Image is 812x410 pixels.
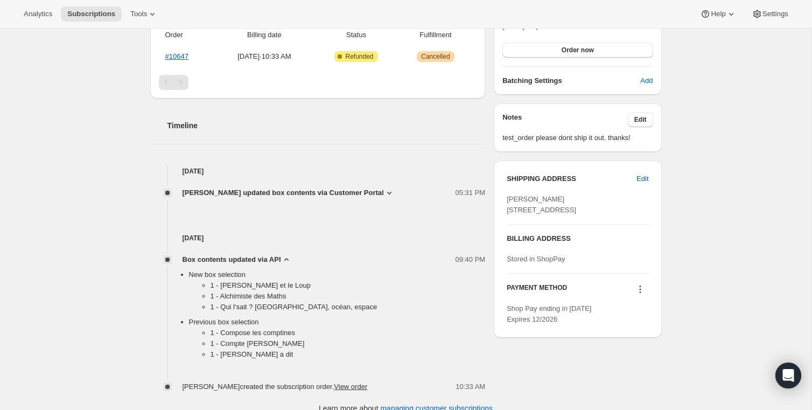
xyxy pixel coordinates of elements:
h3: PAYMENT METHOD [507,283,567,298]
a: #10647 [165,52,188,60]
span: Box contents updated via API [183,254,281,265]
li: 1 - Compte [PERSON_NAME] [211,338,486,349]
span: Settings [762,10,788,18]
span: test_order please dont ship it out. thanks! [502,133,653,143]
span: Edit [634,115,647,124]
span: Status [318,30,394,40]
h4: [DATE] [150,233,486,244]
span: Subscriptions [67,10,115,18]
span: Help [711,10,725,18]
li: 1 - [PERSON_NAME] a dit [211,349,486,360]
h4: [DATE] [150,166,486,177]
span: [DATE] · 10:33 AM [217,51,311,62]
li: 1 - Alchimiste des Maths [211,291,486,302]
h6: Batching Settings [502,75,640,86]
span: Fulfillment [401,30,471,40]
h3: BILLING ADDRESS [507,233,648,244]
span: [PERSON_NAME] created the subscription order. [183,383,368,391]
button: Tools [124,6,164,22]
span: Cancelled [421,52,450,61]
li: 1 - Qui l'sait ? [GEOGRAPHIC_DATA], océan, espace [211,302,486,312]
span: [DATE] · [502,22,540,30]
button: Subscriptions [61,6,122,22]
span: [PERSON_NAME] updated box contents via Customer Portal [183,187,384,198]
h3: SHIPPING ADDRESS [507,173,636,184]
span: Add [640,75,653,86]
button: Settings [745,6,795,22]
button: Edit [630,170,655,187]
span: Billing date [217,30,311,40]
span: Tools [130,10,147,18]
span: Shop Pay ending in [DATE] Expires 12/2026 [507,304,591,323]
span: Analytics [24,10,52,18]
li: 1 - Compose les comptines [211,328,486,338]
nav: Pagination [159,75,477,90]
span: 09:40 PM [456,254,486,265]
button: Add [634,72,659,89]
li: 1 - [PERSON_NAME] et le Loup [211,280,486,291]
a: View order [334,383,367,391]
span: 05:31 PM [456,187,486,198]
h2: Timeline [167,120,486,131]
li: Previous box selection [189,317,486,364]
span: [PERSON_NAME] [STREET_ADDRESS] [507,195,576,214]
button: Help [694,6,743,22]
button: Order now [502,43,653,58]
button: Box contents updated via API [183,254,292,265]
li: New box selection [189,269,486,317]
span: Stored in ShopPay [507,255,565,263]
span: Order now [562,46,594,54]
button: Analytics [17,6,59,22]
div: Open Intercom Messenger [775,363,801,388]
span: Edit [636,173,648,184]
button: [PERSON_NAME] updated box contents via Customer Portal [183,187,395,198]
span: Refunded [345,52,373,61]
th: Order [159,23,214,47]
button: Edit [628,112,653,127]
span: 10:33 AM [456,381,485,392]
h3: Notes [502,112,628,127]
